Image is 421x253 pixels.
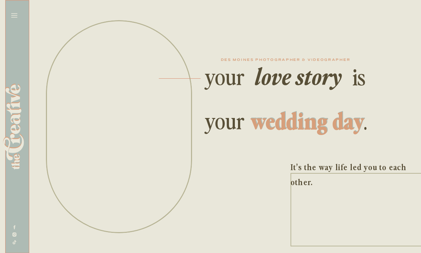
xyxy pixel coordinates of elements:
h2: love story [249,63,348,87]
h2: wedding day [246,107,368,132]
h2: your [205,63,248,91]
h2: . [364,107,368,133]
h2: is [347,63,371,89]
h2: your [205,107,248,133]
h1: des moines photographer & videographer [200,58,371,63]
